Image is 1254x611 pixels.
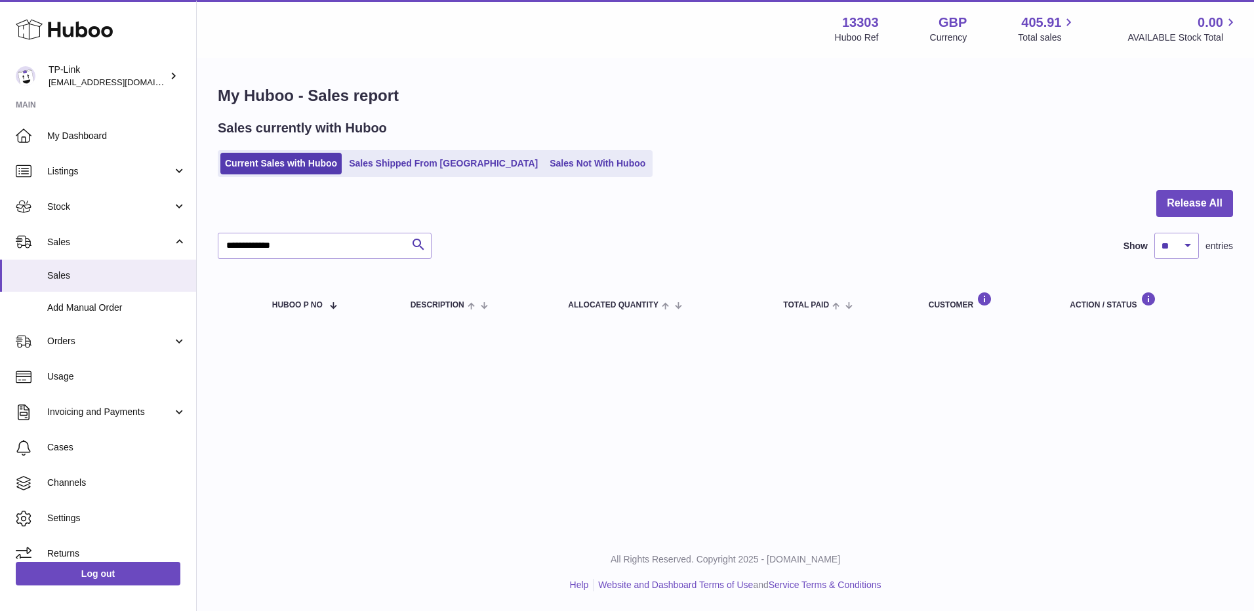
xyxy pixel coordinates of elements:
a: Service Terms & Conditions [769,580,881,590]
span: Cases [47,441,186,454]
button: Release All [1156,190,1233,217]
span: Description [411,301,464,309]
img: gaby.chen@tp-link.com [16,66,35,86]
span: Sales [47,269,186,282]
span: 405.91 [1021,14,1061,31]
div: Customer [929,292,1044,309]
strong: GBP [939,14,967,31]
span: Add Manual Order [47,302,186,314]
span: ALLOCATED Quantity [568,301,658,309]
div: Huboo Ref [835,31,879,44]
span: Settings [47,512,186,524]
h2: Sales currently with Huboo [218,119,387,137]
span: [EMAIL_ADDRESS][DOMAIN_NAME] [49,77,193,87]
a: Website and Dashboard Terms of Use [598,580,753,590]
div: Currency [930,31,967,44]
label: Show [1123,240,1148,252]
a: Current Sales with Huboo [220,153,342,174]
span: Stock [47,201,172,213]
span: Invoicing and Payments [47,406,172,418]
li: and [594,579,881,591]
span: Huboo P no [272,301,323,309]
div: TP-Link [49,64,167,89]
span: Total sales [1018,31,1076,44]
a: Sales Not With Huboo [545,153,650,174]
a: Sales Shipped From [GEOGRAPHIC_DATA] [344,153,542,174]
strong: 13303 [842,14,879,31]
span: Listings [47,165,172,178]
span: Usage [47,370,186,383]
span: Sales [47,236,172,248]
span: Channels [47,477,186,489]
p: All Rights Reserved. Copyright 2025 - [DOMAIN_NAME] [207,553,1244,566]
a: 0.00 AVAILABLE Stock Total [1127,14,1238,44]
span: Total paid [783,301,829,309]
a: 405.91 Total sales [1018,14,1076,44]
h1: My Huboo - Sales report [218,85,1233,106]
a: Help [570,580,589,590]
span: AVAILABLE Stock Total [1127,31,1238,44]
span: entries [1205,240,1233,252]
span: My Dashboard [47,130,186,142]
a: Log out [16,562,180,585]
span: 0.00 [1198,14,1223,31]
div: Action / Status [1070,292,1220,309]
span: Orders [47,335,172,347]
span: Returns [47,547,186,560]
